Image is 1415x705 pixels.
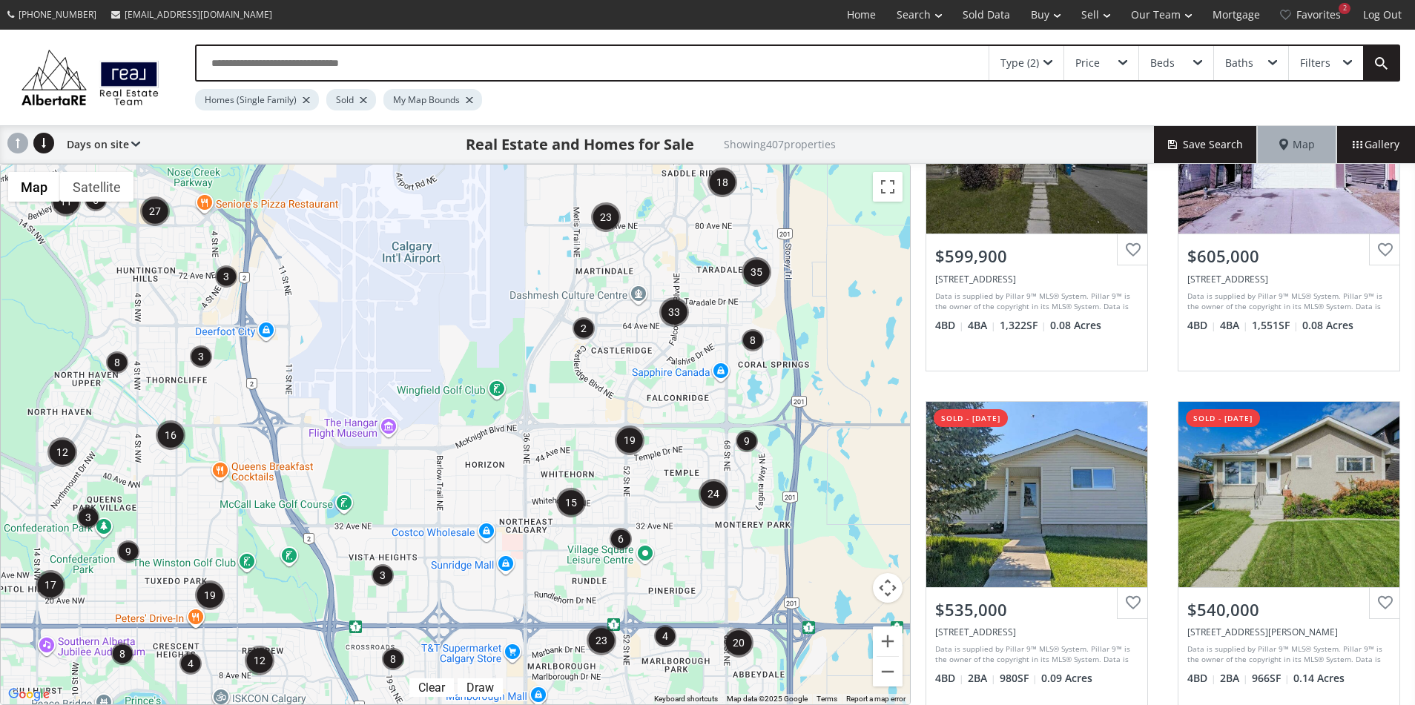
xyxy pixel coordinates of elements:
span: 0.14 Acres [1293,671,1345,686]
h2: Showing 407 properties [724,139,836,150]
div: 6 [610,528,632,550]
span: 4 BD [1187,318,1216,333]
div: 3 [215,265,237,288]
div: 33 [659,297,689,327]
div: 35 [742,257,771,287]
div: Draw [463,681,498,695]
button: Show satellite imagery [60,172,133,202]
span: 4 BD [935,671,964,686]
div: 12 [47,437,77,467]
div: $540,000 [1187,598,1391,621]
a: [EMAIL_ADDRESS][DOMAIN_NAME] [104,1,280,28]
div: 23 [591,202,621,232]
div: Data is supplied by Pillar 9™ MLS® System. Pillar 9™ is the owner of the copyright in its MLS® Sy... [1187,643,1387,666]
div: 16 [156,420,185,450]
div: My Map Bounds [383,89,482,110]
div: 3 [372,564,394,586]
a: Terms [817,695,837,703]
div: Map [1258,126,1336,163]
button: Zoom out [873,657,903,686]
div: 19 [615,426,644,455]
button: Map camera controls [873,573,903,603]
div: 4 [179,652,202,675]
div: $599,900 [935,245,1138,268]
button: Zoom in [873,626,903,656]
span: 0.08 Acres [1302,318,1353,333]
div: Homes (Single Family) [195,89,319,110]
div: 20 [724,628,753,658]
span: [EMAIL_ADDRESS][DOMAIN_NAME] [125,8,272,21]
div: 98 Tarington Place NE, Calgary, AB T3J 4X4 [935,273,1138,285]
span: 2 BA [1220,671,1248,686]
div: 8 [111,643,133,665]
div: Baths [1225,58,1253,68]
div: 2 [1339,3,1350,14]
div: $535,000 [935,598,1138,621]
a: Report a map error [846,695,906,703]
div: Filters [1300,58,1330,68]
div: 801 Martindale Boulevard NE, Calgary, AB T3J 4J7 [1187,273,1391,285]
div: 3 [190,345,212,368]
a: $605,000[STREET_ADDRESS]Data is supplied by Pillar 9™ MLS® System. Pillar 9™ is the owner of the ... [1163,33,1415,385]
div: 12 [245,646,274,675]
div: Data is supplied by Pillar 9™ MLS® System. Pillar 9™ is the owner of the copyright in its MLS® Sy... [935,643,1135,666]
div: 17 [36,570,65,600]
span: 980 SF [1000,671,1038,686]
span: 4 BD [1187,671,1216,686]
div: Sold [326,89,376,110]
div: 104 Aboyne Place NE, Calgary, AB T2A 5Z1 [935,626,1138,638]
span: 4 BA [1220,318,1248,333]
div: 4 [654,625,676,647]
span: 966 SF [1252,671,1290,686]
span: Map data ©2025 Google [727,695,808,703]
span: [PHONE_NUMBER] [19,8,96,21]
a: Open this area in Google Maps (opens a new window) [4,685,53,704]
span: 1,551 SF [1252,318,1299,333]
div: Gallery [1336,126,1415,163]
div: 9 [117,540,139,563]
div: 11 [51,187,81,216]
img: Logo [15,46,165,109]
h1: Real Estate and Homes for Sale [466,134,694,155]
span: 4 BD [935,318,964,333]
div: $605,000 [1187,245,1391,268]
button: Toggle fullscreen view [873,172,903,202]
div: Click to draw. [458,681,503,695]
div: 19 [195,580,225,610]
div: Beds [1150,58,1175,68]
div: Click to clear. [409,681,454,695]
div: 3 [77,506,99,529]
span: Gallery [1353,137,1399,152]
span: 4 BA [968,318,996,333]
button: Show street map [8,172,60,202]
span: 0.09 Acres [1041,671,1092,686]
span: 0.08 Acres [1050,318,1101,333]
button: Keyboard shortcuts [654,694,718,704]
div: 24 [699,479,728,509]
div: 23 [587,626,616,655]
span: Map [1279,137,1315,152]
div: 8 [106,351,128,374]
div: 15 [556,488,586,517]
div: Days on site [59,126,140,163]
div: Price [1075,58,1100,68]
button: Save Search [1154,126,1258,163]
div: Type (2) [1000,58,1039,68]
div: Data is supplied by Pillar 9™ MLS® System. Pillar 9™ is the owner of the copyright in its MLS® Sy... [1187,291,1387,313]
div: 27 [140,196,170,226]
div: 9 [736,430,758,452]
img: Google [4,685,53,704]
div: 8 [382,648,404,670]
div: 18 [707,168,737,197]
div: 8 [742,329,764,351]
div: 157 Heston Street NW, Calgary, AB T2K 2C5 [1187,626,1391,638]
a: $599,900[STREET_ADDRESS]Data is supplied by Pillar 9™ MLS® System. Pillar 9™ is the owner of the ... [911,33,1163,385]
div: Clear [415,681,449,695]
span: 2 BA [968,671,996,686]
div: 2 [573,317,595,340]
span: 1,322 SF [1000,318,1046,333]
div: Data is supplied by Pillar 9™ MLS® System. Pillar 9™ is the owner of the copyright in its MLS® Sy... [935,291,1135,313]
